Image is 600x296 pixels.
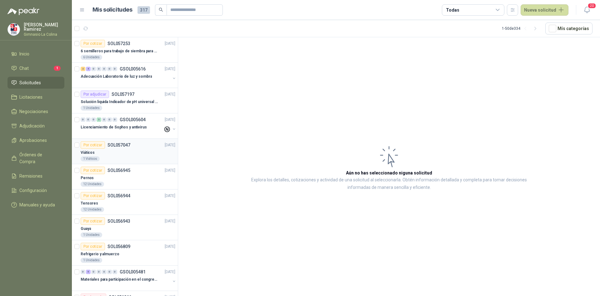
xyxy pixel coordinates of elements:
[7,8,39,15] img: Logo peakr
[107,168,130,173] p: SOL056945
[81,124,147,130] p: Licenciamiento de Sophos y antivirus
[159,8,163,12] span: search
[102,270,107,274] div: 0
[107,194,130,198] p: SOL056944
[81,200,98,206] p: Tensores
[112,270,117,274] div: 0
[91,67,96,71] div: 0
[86,270,91,274] div: 5
[7,184,64,196] a: Configuración
[165,117,175,123] p: [DATE]
[86,117,91,122] div: 0
[165,193,175,199] p: [DATE]
[7,170,64,182] a: Remisiones
[165,244,175,250] p: [DATE]
[81,270,85,274] div: 0
[112,92,134,96] p: SOL057197
[92,5,132,14] h1: Mis solicitudes
[521,4,568,16] button: Nueva solicitud
[7,106,64,117] a: Negociaciones
[19,173,42,179] span: Remisiones
[19,137,47,144] span: Aprobaciones
[72,190,178,215] a: Por cotizarSOL056944[DATE] Tensores12 Unidades
[107,219,130,223] p: SOL056943
[7,48,64,60] a: Inicio
[19,50,29,57] span: Inicio
[72,37,178,63] a: Por cotizarSOL057253[DATE] 6 semilleros para trabajo de siembra para estudiantes en la granja6 Un...
[81,99,158,105] p: Solución liquida Indicador de pH universal de 500ml o 20 de 25ml (no tiras de papel)
[81,182,104,187] div: 12 Unidades
[112,117,117,122] div: 0
[7,199,64,211] a: Manuales y ayuda
[165,168,175,174] p: [DATE]
[446,7,459,13] div: Todas
[72,240,178,266] a: Por cotizarSOL056809[DATE] Refrigerio y almuerzo1 Unidades
[81,167,105,174] div: Por cotizar
[19,187,47,194] span: Configuración
[81,226,91,232] p: Guaya
[81,268,177,288] a: 0 5 0 0 0 0 0 GSOL005481[DATE] Materiales para participación en el congreso, UI
[81,74,152,80] p: Adecuación Laboratorio de luz y sombra
[587,3,596,9] span: 20
[19,94,42,101] span: Licitaciones
[81,67,85,71] div: 2
[545,23,592,34] button: Mís categorías
[19,65,29,72] span: Chat
[7,77,64,89] a: Solicitudes
[72,164,178,190] a: Por cotizarSOL056945[DATE] Pernos12 Unidades
[97,270,101,274] div: 0
[102,117,107,122] div: 0
[137,6,150,14] span: 317
[7,120,64,132] a: Adjudicación
[54,66,61,71] span: 1
[72,139,178,164] a: Por cotizarSOL057047[DATE] Viáticos1 Viáticos
[346,169,432,176] h3: Aún no has seleccionado niguna solicitud
[81,116,177,136] a: 0 0 0 3 0 0 0 GSOL005604[DATE] Licenciamiento de Sophos y antivirus
[24,33,64,36] p: Gimnasio La Colina
[86,67,91,71] div: 4
[7,62,64,74] a: Chat1
[91,117,96,122] div: 0
[72,215,178,240] a: Por cotizarSOL056943[DATE] Guaya1 Unidades
[19,151,58,165] span: Órdenes de Compra
[81,207,104,212] div: 12 Unidades
[8,23,20,35] img: Company Logo
[81,141,105,149] div: Por cotizar
[81,277,158,283] p: Materiales para participación en el congreso, UI
[165,66,175,72] p: [DATE]
[581,4,592,16] button: 20
[81,55,102,60] div: 6 Unidades
[107,270,112,274] div: 0
[81,243,105,250] div: Por cotizar
[165,269,175,275] p: [DATE]
[81,65,177,85] a: 2 4 0 0 0 0 0 GSOL005616[DATE] Adecuación Laboratorio de luz y sombra
[72,88,178,113] a: Por adjudicarSOL057197[DATE] Solución liquida Indicador de pH universal de 500ml o 20 de 25ml (no...
[120,270,146,274] p: GSOL005481
[81,40,105,47] div: Por cotizar
[81,175,94,181] p: Pernos
[81,156,100,161] div: 1 Viáticos
[120,67,146,71] p: GSOL005616
[97,67,101,71] div: 0
[81,192,105,200] div: Por cotizar
[107,117,112,122] div: 0
[107,143,130,147] p: SOL057047
[165,218,175,224] p: [DATE]
[102,67,107,71] div: 0
[7,91,64,103] a: Licitaciones
[19,79,41,86] span: Solicitudes
[81,258,102,263] div: 1 Unidades
[107,67,112,71] div: 0
[81,106,102,111] div: 1 Unidades
[19,201,55,208] span: Manuales y ayuda
[19,122,45,129] span: Adjudicación
[81,150,95,156] p: Viáticos
[7,149,64,168] a: Órdenes de Compra
[97,117,101,122] div: 3
[165,91,175,97] p: [DATE]
[502,23,540,34] div: 1 - 50 de 334
[81,91,109,98] div: Por adjudicar
[7,134,64,146] a: Aprobaciones
[91,270,96,274] div: 0
[24,23,64,31] p: [PERSON_NAME] Ramirez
